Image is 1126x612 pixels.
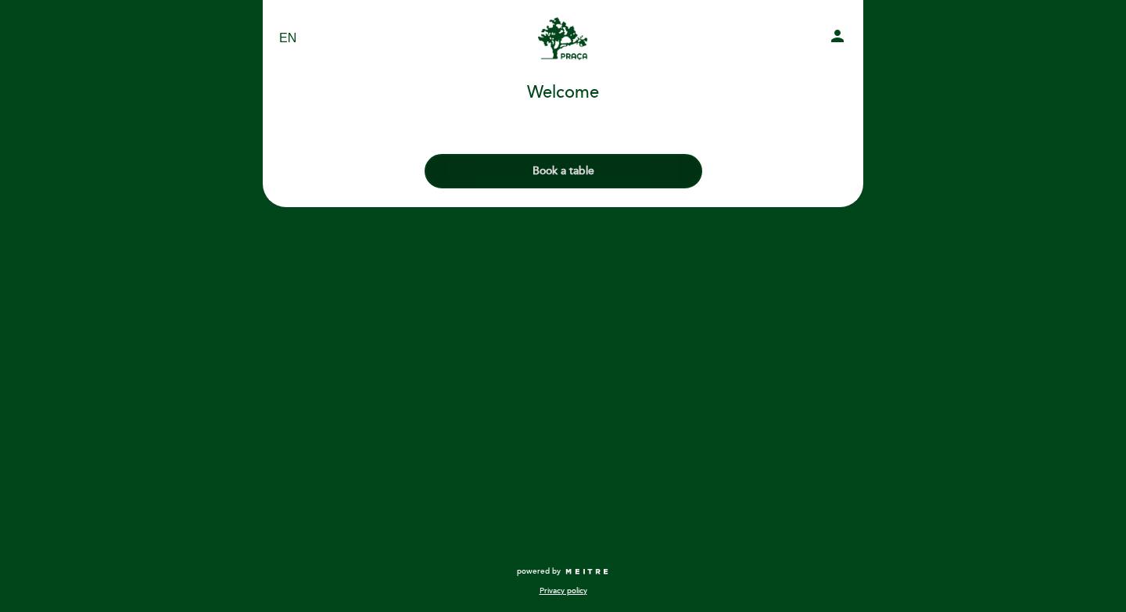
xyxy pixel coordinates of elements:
[527,84,599,102] h1: Welcome
[828,27,847,45] i: person
[540,585,587,596] a: Privacy policy
[425,154,702,188] button: Book a table
[565,568,609,576] img: MEITRE
[465,17,661,60] a: [GEOGRAPHIC_DATA]
[517,566,609,577] a: powered by
[828,27,847,51] button: person
[517,566,561,577] span: powered by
